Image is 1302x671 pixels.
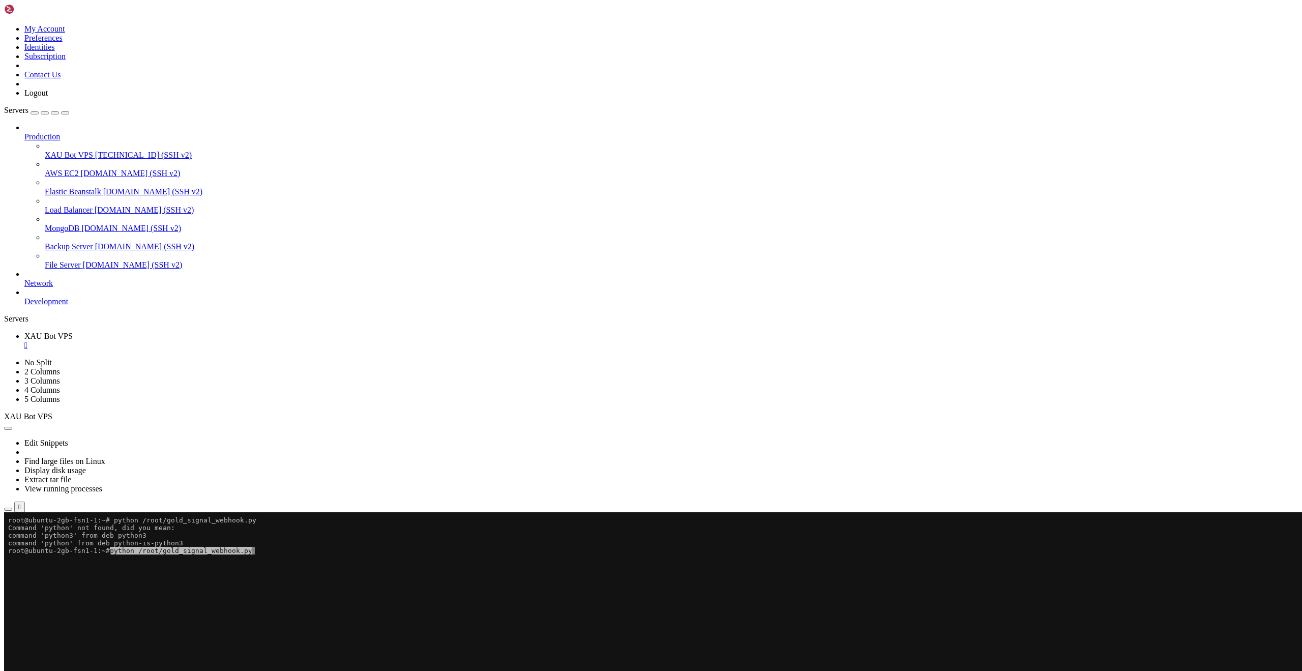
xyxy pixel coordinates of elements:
span: [DOMAIN_NAME] (SSH v2) [83,260,183,269]
span: Network [24,279,53,287]
button:  [14,502,25,512]
li: Network [24,270,1298,288]
a: File Server [DOMAIN_NAME] (SSH v2) [45,260,1298,270]
span: [DOMAIN_NAME] (SSH v2) [81,224,181,232]
div: Servers [4,314,1298,324]
li: Elastic Beanstalk [DOMAIN_NAME] (SSH v2) [45,178,1298,196]
a: My Account [24,24,65,33]
a: View running processes [24,484,102,493]
a: Extract tar file [24,475,71,484]
span: Production [24,132,60,141]
a: Find large files on Linux [24,457,105,465]
li: Backup Server [DOMAIN_NAME] (SSH v2) [45,233,1298,251]
span: File Server [45,260,81,269]
span: python /root/gold_signal_webhook.py [106,35,248,42]
li: File Server [DOMAIN_NAME] (SSH v2) [45,251,1298,270]
span: XAU Bot VPS [4,412,52,421]
img: Shellngn [4,4,63,14]
a: XAU Bot VPS [TECHNICAL_ID] (SSH v2) [45,151,1298,160]
a: Edit Snippets [24,439,68,447]
x-row: command 'python' from deb python-is-python3 [4,27,1170,35]
a: 4 Columns [24,386,60,394]
span: XAU Bot VPS [24,332,73,340]
span: Backup Server [45,242,93,251]
span: Development [24,297,68,306]
li: AWS EC2 [DOMAIN_NAME] (SSH v2) [45,160,1298,178]
a: No Split [24,358,52,367]
a: Logout [24,89,48,97]
li: XAU Bot VPS [TECHNICAL_ID] (SSH v2) [45,141,1298,160]
li: Load Balancer [DOMAIN_NAME] (SSH v2) [45,196,1298,215]
span: [DOMAIN_NAME] (SSH v2) [81,169,181,178]
span: Servers [4,106,28,114]
a: Subscription [24,52,66,61]
a: Contact Us [24,70,61,79]
span: Load Balancer [45,206,93,214]
x-row: command 'python3' from deb python3 [4,19,1170,27]
a: Display disk usage [24,466,86,475]
span: Elastic Beanstalk [45,187,101,196]
span: [DOMAIN_NAME] (SSH v2) [95,206,194,214]
li: Development [24,288,1298,306]
a: 2 Columns [24,367,60,376]
span: [TECHNICAL_ID] (SSH v2) [95,151,192,159]
a: Network [24,279,1298,288]
x-row: Command 'python' not found, did you mean: [4,12,1170,19]
li: Production [24,123,1298,270]
x-row: root@ubuntu-2gb-fsn1-1:~# [4,35,1170,42]
div:  [18,503,21,511]
a: Development [24,297,1298,306]
a: MongoDB [DOMAIN_NAME] (SSH v2) [45,224,1298,233]
li: MongoDB [DOMAIN_NAME] (SSH v2) [45,215,1298,233]
div: (61, 4) [247,35,251,42]
x-row: root@ubuntu-2gb-fsn1-1:~# python /root/gold_signal_webhook.py [4,4,1170,12]
span: AWS EC2 [45,169,79,178]
a:  [24,341,1298,350]
span: MongoDB [45,224,79,232]
span: [DOMAIN_NAME] (SSH v2) [95,242,195,251]
a: Load Balancer [DOMAIN_NAME] (SSH v2) [45,206,1298,215]
a: Preferences [24,34,63,42]
a: AWS EC2 [DOMAIN_NAME] (SSH v2) [45,169,1298,178]
a: XAU Bot VPS [24,332,1298,350]
a: Identities [24,43,55,51]
a: Servers [4,106,69,114]
a: Production [24,132,1298,141]
span: [DOMAIN_NAME] (SSH v2) [103,187,203,196]
a: Backup Server [DOMAIN_NAME] (SSH v2) [45,242,1298,251]
a: 5 Columns [24,395,60,403]
a: Elastic Beanstalk [DOMAIN_NAME] (SSH v2) [45,187,1298,196]
a: 3 Columns [24,376,60,385]
span: XAU Bot VPS [45,151,93,159]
